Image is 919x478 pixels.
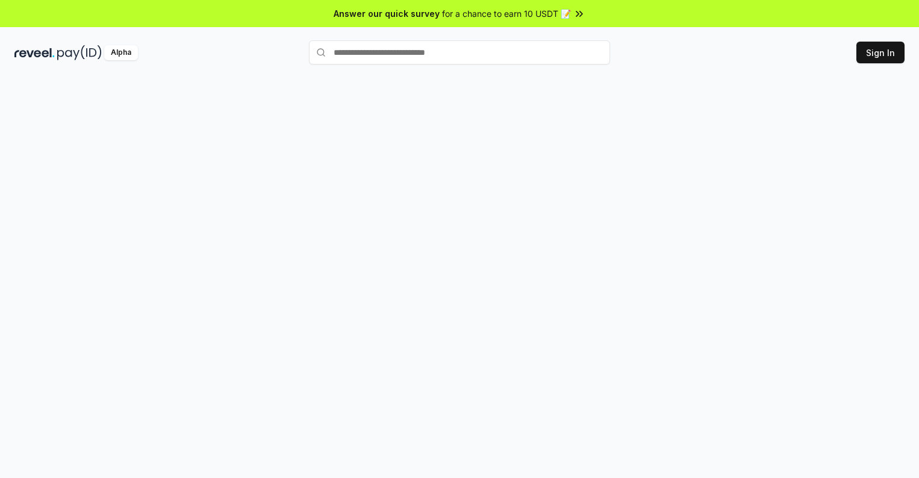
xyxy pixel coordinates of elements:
[57,45,102,60] img: pay_id
[334,7,440,20] span: Answer our quick survey
[856,42,905,63] button: Sign In
[442,7,571,20] span: for a chance to earn 10 USDT 📝
[104,45,138,60] div: Alpha
[14,45,55,60] img: reveel_dark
